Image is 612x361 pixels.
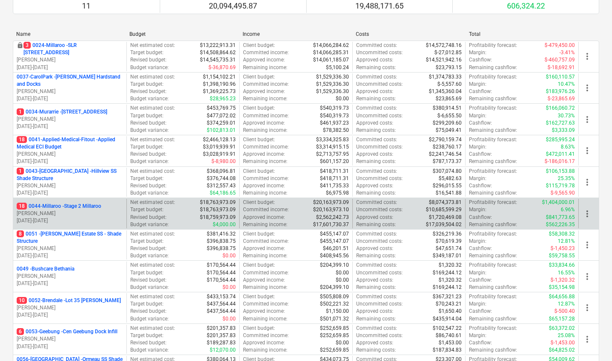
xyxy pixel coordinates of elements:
p: 0053-Geebung - Cen Geebung Dock Infill [17,328,117,335]
p: $2,466,128.13 [203,136,236,143]
div: 0037-CarolPark -[PERSON_NAME] Hardstand and Docks[PERSON_NAME][DATE]-[DATE] [17,73,123,103]
p: Net estimated cost : [130,230,175,238]
p: $3,334,325.83 [316,136,349,143]
span: 18 [17,203,27,210]
p: Budget variance : [130,189,169,197]
p: $601,157.20 [320,158,349,165]
p: $14,066,285.31 [313,49,349,56]
p: Approved income : [243,56,285,64]
p: Uncommitted costs : [356,238,403,245]
p: 11 [77,1,96,11]
p: 10.47% [558,81,575,88]
p: Net estimated cost : [130,168,175,175]
p: Margin : [469,206,486,213]
p: $1,529,336.30 [316,81,349,88]
p: $3,314,915.15 [316,143,349,151]
p: $381,416.32 [207,230,236,238]
span: locked [17,42,23,49]
p: $3,333.09 [552,127,575,134]
p: $3,028,919.91 [203,151,236,158]
p: Margin : [469,49,486,56]
p: $374,259.01 [207,119,236,127]
p: Approved costs : [356,151,393,158]
p: $23,793.15 [436,64,462,71]
p: $562,226.35 [546,221,575,228]
p: $18,759,973.09 [200,214,236,221]
div: Name [16,31,123,37]
span: 10 [17,297,27,304]
p: Committed income : [243,49,289,56]
span: 1 [17,168,24,175]
p: $1,320.32 [439,262,462,269]
p: $14,545,735.31 [200,56,236,64]
p: Approved costs : [356,88,393,95]
div: Total [469,31,575,37]
p: $1,369,225.73 [203,88,236,95]
p: Budget variance : [130,252,169,259]
p: $299,209.60 [433,119,462,127]
p: $787,173.37 [433,158,462,165]
p: $-18,692.91 [548,64,575,71]
p: $78,382.50 [323,127,349,134]
span: more_vert [582,209,592,219]
span: more_vert [582,240,592,250]
div: 60053-Geebung -Cen Geebung Dock Infill[PERSON_NAME][DATE]-[DATE] [17,328,123,350]
p: Committed costs : [356,136,397,143]
p: Committed costs : [356,230,397,238]
p: Margin : [469,143,486,151]
p: $47,651.74 [436,245,462,252]
p: [DATE] - [DATE] [17,252,123,259]
p: $5,100.24 [326,64,349,71]
p: $14,066,284.62 [313,42,349,49]
p: Uncommitted costs : [356,143,403,151]
p: $115,719.78 [546,182,575,189]
p: $170,564.44 [207,262,236,269]
p: Committed costs : [356,42,397,49]
p: $10,685,599.29 [426,206,462,213]
p: Cashflow : [469,245,492,252]
p: 0044-Millaroo - Stage 2 Millaroo [17,203,101,210]
p: 0041-Applied-Medical-Fitout - Applied Medical ECI Budget [17,136,123,151]
p: $20,163,973.09 [313,199,349,206]
p: Cashflow : [469,214,492,221]
p: Profitability forecast : [469,136,517,143]
p: $106,153.88 [546,168,575,175]
p: $-186,016.17 [545,158,575,165]
p: Margin : [469,81,486,88]
p: $1,398,190.96 [203,81,236,88]
p: Remaining income : [243,221,287,228]
iframe: Chat Widget [569,320,612,361]
p: Remaining costs : [356,221,396,228]
p: $1,374,783.33 [429,73,462,81]
p: $18,763,973.09 [200,199,236,206]
p: Uncommitted costs : [356,81,403,88]
p: $6,975.98 [326,189,349,197]
span: 18 [17,136,27,143]
p: Margin : [469,175,486,182]
div: 10034-Murarrie -[STREET_ADDRESS][PERSON_NAME][DATE]-[DATE] [17,108,123,130]
p: $-479,450.00 [545,42,575,49]
p: Remaining income : [243,64,287,71]
p: Profitability forecast : [469,199,517,206]
span: more_vert [582,177,592,187]
p: $-8,980.00 [211,158,236,165]
p: 606,324.22 [502,1,549,11]
p: Net estimated cost : [130,199,175,206]
p: Revised budget : [130,182,167,189]
p: $-23,865.69 [548,95,575,102]
p: $368,096.81 [207,168,236,175]
p: [DATE] - [DATE] [17,158,123,165]
p: $8,074,373.81 [429,199,462,206]
p: $0.00 [336,95,349,102]
p: $16,541.88 [436,189,462,197]
p: Remaining income : [243,127,287,134]
p: Revised budget : [130,119,167,127]
div: This project is confidential [17,42,23,56]
p: $396,838.75 [207,245,236,252]
p: $14,508,864.62 [200,49,236,56]
p: $-460,757.09 [545,56,575,64]
p: $326,219.36 [433,230,462,238]
p: $418,711.31 [320,168,349,175]
p: 8.63% [561,143,575,151]
p: Uncommitted costs : [356,49,403,56]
